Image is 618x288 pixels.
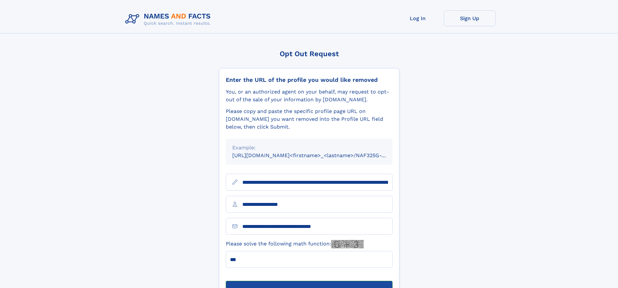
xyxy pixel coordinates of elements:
[226,76,393,83] div: Enter the URL of the profile you would like removed
[232,144,386,152] div: Example:
[219,50,399,58] div: Opt Out Request
[226,107,393,131] div: Please copy and paste the specific profile page URL on [DOMAIN_NAME] you want removed into the Pr...
[444,10,496,26] a: Sign Up
[226,240,364,248] label: Please solve the following math function:
[226,88,393,104] div: You, or an authorized agent on your behalf, may request to opt-out of the sale of your informatio...
[232,152,405,158] small: [URL][DOMAIN_NAME]<firstname>_<lastname>/NAF325G-xxxxxxxx
[123,10,216,28] img: Logo Names and Facts
[392,10,444,26] a: Log In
